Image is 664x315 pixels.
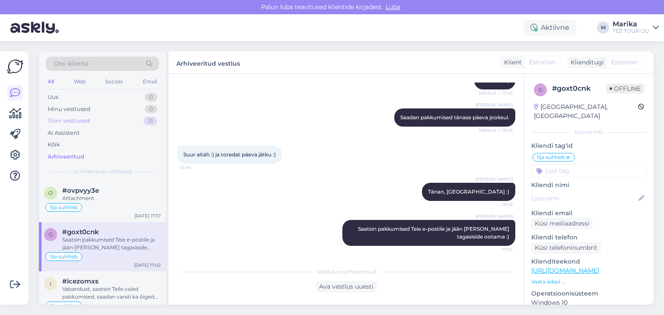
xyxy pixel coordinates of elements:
div: Minu vestlused [48,105,90,114]
div: Saatsin pakkumised Teie e-postile ja jään [PERSON_NAME] tagasiside ootama :) [62,236,161,251]
span: Ilja suhtleb [50,303,78,309]
p: Kliendi nimi [531,181,647,190]
span: Vestlus on arhiveeritud [317,268,376,276]
span: Ilja suhtleb [50,205,78,210]
span: g [539,86,543,93]
span: Nähtud ✓ 15:46 [479,127,513,134]
span: Saatsin pakkumised Teie e-postile ja jään [PERSON_NAME] tagasiside ootama :) [358,226,511,240]
div: All [46,76,56,87]
span: #icezomxs [62,277,99,285]
div: Arhiveeritud [48,153,84,161]
span: 15:46 [480,201,513,208]
div: [DATE] 17:02 [134,262,161,268]
div: Tiimi vestlused [48,117,90,125]
span: [PERSON_NAME] [476,176,513,182]
div: Web [72,76,87,87]
span: [PERSON_NAME] [476,213,513,220]
span: Suur aitäh :) ja toredat päeva jätku :) [183,151,276,158]
span: Estonian [611,58,638,67]
span: g [49,231,53,238]
div: AI Assistent [48,129,80,137]
p: Operatsioonisüsteem [531,289,647,298]
div: Küsi telefoninumbrit [531,242,601,254]
span: Ilja suhtleb [537,155,565,160]
span: [PERSON_NAME] [476,102,513,108]
span: Estonian [529,58,555,67]
p: Kliendi telefon [531,233,647,242]
div: # goxt0cnk [552,83,606,94]
div: Vabandust, saatsin Teile valed pakkumised, saadan varsti ka õiged pakkumised [62,285,161,301]
label: Arhiveeritud vestlus [176,57,240,68]
span: Luba [383,3,403,11]
div: Marika [613,21,649,28]
span: 15:46 [180,164,212,171]
div: Küsi meiliaadressi [531,218,593,229]
div: Attachment [62,194,161,202]
span: Tänan, [GEOGRAPHIC_DATA] :) [428,188,509,195]
span: #goxt0cnk [62,228,99,236]
span: o [48,190,53,196]
span: #ovpvyy3e [62,187,99,194]
a: [URL][DOMAIN_NAME] [531,267,599,274]
p: Vaata edasi ... [531,278,647,286]
div: Email [141,76,159,87]
img: Askly Logo [7,58,23,75]
div: [DATE] 17:37 [134,213,161,219]
p: Kliendi tag'id [531,141,647,150]
input: Lisa tag [531,164,647,177]
div: 0 [145,93,157,102]
div: Uus [48,93,58,102]
a: MarikaTEZ TOUR OÜ [613,21,659,35]
div: Kõik [48,140,60,149]
span: Otsi kliente [54,59,88,68]
span: i [50,280,51,287]
p: Kliendi email [531,209,647,218]
div: TEZ TOUR OÜ [613,28,649,35]
input: Lisa nimi [532,194,637,203]
span: Offline [606,84,644,93]
p: Windows 10 [531,298,647,307]
p: Klienditeekond [531,257,647,266]
span: Arhiveeritud vestlused [73,168,132,175]
div: Kliendi info [531,128,647,136]
div: 0 [145,105,157,114]
span: Saadan pakkumised tänase päeva jooksul. [400,114,509,121]
div: Ava vestlus uuesti [316,281,377,293]
div: M [597,22,609,34]
span: Ilja suhtleb [50,254,78,259]
span: 17:02 [480,246,513,253]
div: Klienditugi [567,58,604,67]
div: [GEOGRAPHIC_DATA], [GEOGRAPHIC_DATA] [534,102,638,121]
div: Klient [501,58,522,67]
div: 31 [144,117,157,125]
span: Nähtud ✓ 15:46 [479,90,513,96]
div: Aktiivne [524,20,576,35]
div: Socials [103,76,124,87]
